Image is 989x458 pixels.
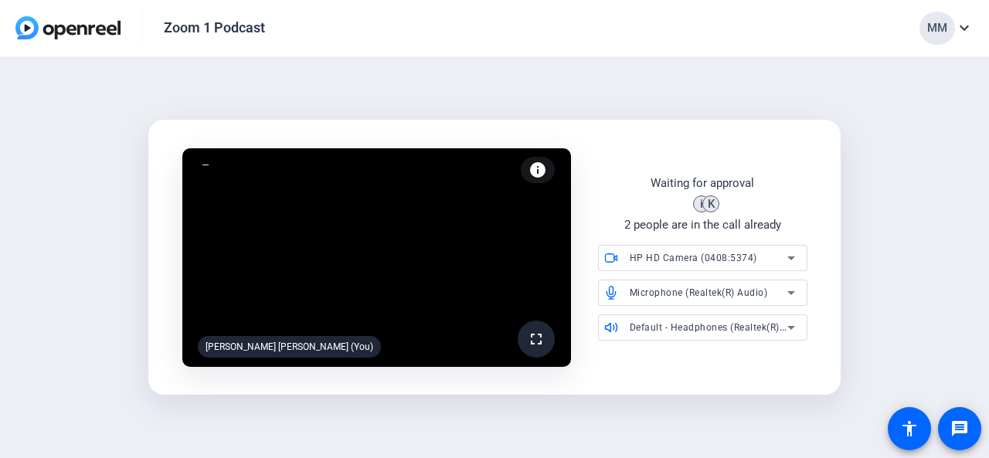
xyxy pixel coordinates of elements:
[651,175,754,192] div: Waiting for approval
[527,330,545,348] mat-icon: fullscreen
[950,419,969,438] mat-icon: message
[198,336,381,358] div: [PERSON_NAME] [PERSON_NAME] (You)
[630,321,813,333] span: Default - Headphones (Realtek(R) Audio)
[900,419,919,438] mat-icon: accessibility
[624,216,781,234] div: 2 people are in the call already
[702,195,719,212] div: K
[164,19,265,37] div: Zoom 1 Podcast
[630,287,768,298] span: Microphone (Realtek(R) Audio)
[919,12,955,45] div: MM
[15,16,121,39] img: OpenReel logo
[630,253,757,263] span: HP HD Camera (0408:5374)
[693,195,710,212] div: i
[955,19,974,37] mat-icon: expand_more
[528,161,547,179] mat-icon: info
